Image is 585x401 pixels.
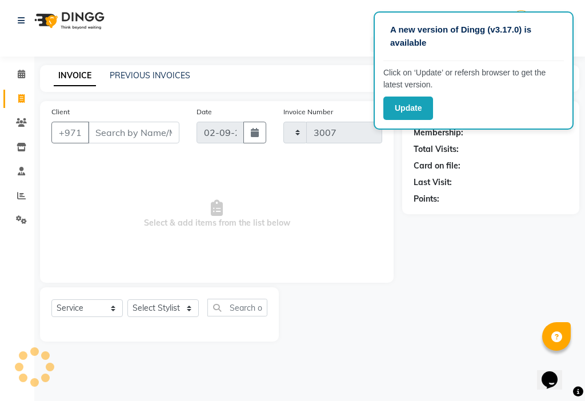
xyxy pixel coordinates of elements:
iframe: chat widget [537,355,574,390]
a: INVOICE [54,66,96,86]
div: Total Visits: [414,143,459,155]
button: Update [383,97,433,120]
label: Client [51,107,70,117]
div: Card on file: [414,160,460,172]
label: Date [197,107,212,117]
div: Membership: [414,127,463,139]
p: A new version of Dingg (v3.17.0) is available [390,23,557,49]
div: Points: [414,193,439,205]
label: Invoice Number [283,107,333,117]
input: Search by Name/Mobile/Email/Code [88,122,179,143]
p: Click on ‘Update’ or refersh browser to get the latest version. [383,67,564,91]
span: Select & add items from the list below [51,157,382,271]
img: Ashiya [511,10,531,30]
button: +971 [51,122,89,143]
div: Last Visit: [414,177,452,189]
input: Search or Scan [207,299,267,316]
img: logo [29,5,107,37]
a: PREVIOUS INVOICES [110,70,190,81]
